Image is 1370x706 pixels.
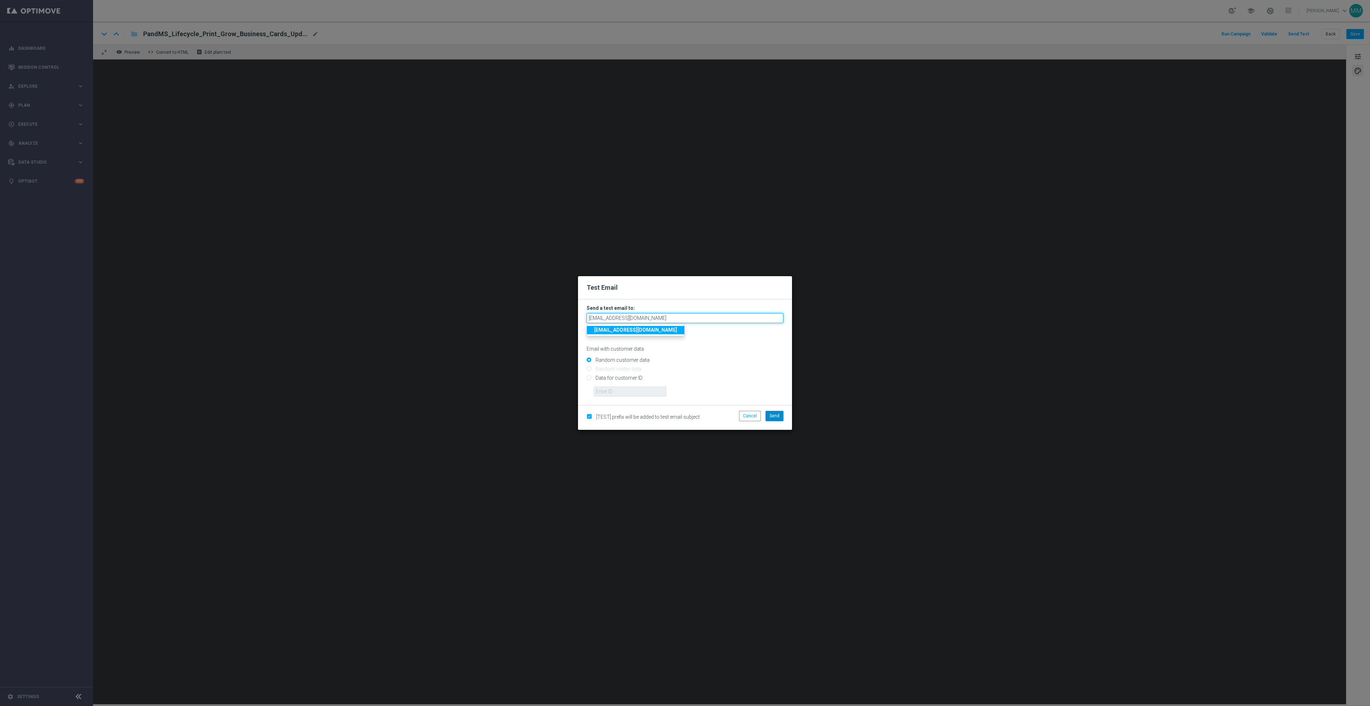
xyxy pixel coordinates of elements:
button: Cancel [739,411,761,421]
input: Enter ID [594,386,666,397]
strong: [EMAIL_ADDRESS][DOMAIN_NAME] [594,327,677,333]
h2: Test Email [587,283,783,292]
h3: Send a test email to: [587,305,783,311]
span: Send [769,413,779,418]
p: Email with customer data [587,346,783,352]
label: Random customer data [594,357,650,363]
span: [TEST] prefix will be added to test email subject [596,414,700,420]
a: [EMAIL_ADDRESS][DOMAIN_NAME] [587,326,684,334]
button: Send [766,411,783,421]
p: Separate multiple addresses with commas [587,325,783,331]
